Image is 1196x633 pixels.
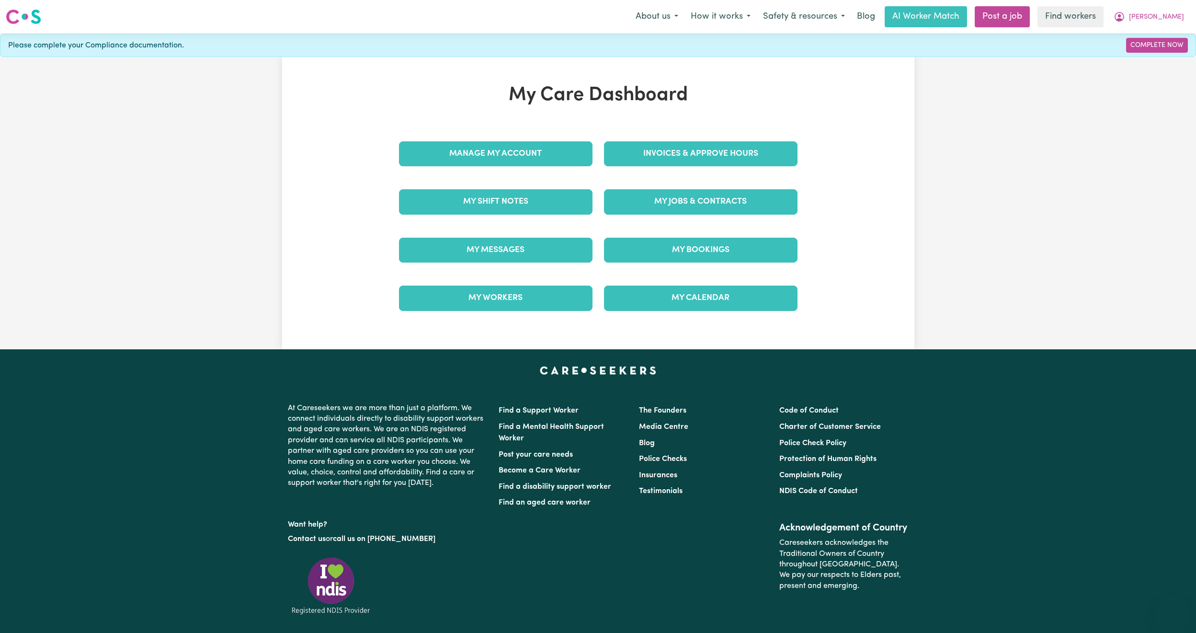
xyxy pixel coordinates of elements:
[393,84,803,107] h1: My Care Dashboard
[779,407,839,414] a: Code of Conduct
[779,455,877,463] a: Protection of Human Rights
[288,530,487,548] p: or
[499,423,604,442] a: Find a Mental Health Support Worker
[604,286,797,311] a: My Calendar
[288,399,487,493] p: At Careseekers we are more than just a platform. We connect individuals directly to disability su...
[1129,12,1184,23] span: [PERSON_NAME]
[629,7,684,27] button: About us
[399,141,592,166] a: Manage My Account
[604,141,797,166] a: Invoices & Approve Hours
[639,439,655,447] a: Blog
[639,487,683,495] a: Testimonials
[604,238,797,263] a: My Bookings
[499,483,611,491] a: Find a disability support worker
[604,189,797,214] a: My Jobs & Contracts
[288,556,374,616] img: Registered NDIS provider
[499,467,581,474] a: Become a Care Worker
[1126,38,1188,53] a: Complete Now
[288,535,326,543] a: Contact us
[399,189,592,214] a: My Shift Notes
[639,423,688,431] a: Media Centre
[639,472,677,479] a: Insurances
[6,8,41,25] img: Careseekers logo
[6,6,41,28] a: Careseekers logo
[1107,7,1190,27] button: My Account
[684,7,757,27] button: How it works
[333,535,435,543] a: call us on [PHONE_NUMBER]
[779,534,908,595] p: Careseekers acknowledges the Traditional Owners of Country throughout [GEOGRAPHIC_DATA]. We pay o...
[399,286,592,311] a: My Workers
[779,423,881,431] a: Charter of Customer Service
[540,367,656,374] a: Careseekers home page
[779,487,858,495] a: NDIS Code of Conduct
[779,439,846,447] a: Police Check Policy
[851,6,881,27] a: Blog
[779,472,842,479] a: Complaints Policy
[1037,6,1104,27] a: Find workers
[639,407,686,414] a: The Founders
[975,6,1030,27] a: Post a job
[499,499,591,506] a: Find an aged care worker
[499,451,573,459] a: Post your care needs
[288,516,487,530] p: Want help?
[399,238,592,263] a: My Messages
[757,7,851,27] button: Safety & resources
[885,6,967,27] a: AI Worker Match
[8,40,184,51] span: Please complete your Compliance documentation.
[639,455,687,463] a: Police Checks
[779,522,908,534] h2: Acknowledgement of Country
[499,407,579,414] a: Find a Support Worker
[1158,595,1188,625] iframe: Button to launch messaging window, conversation in progress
